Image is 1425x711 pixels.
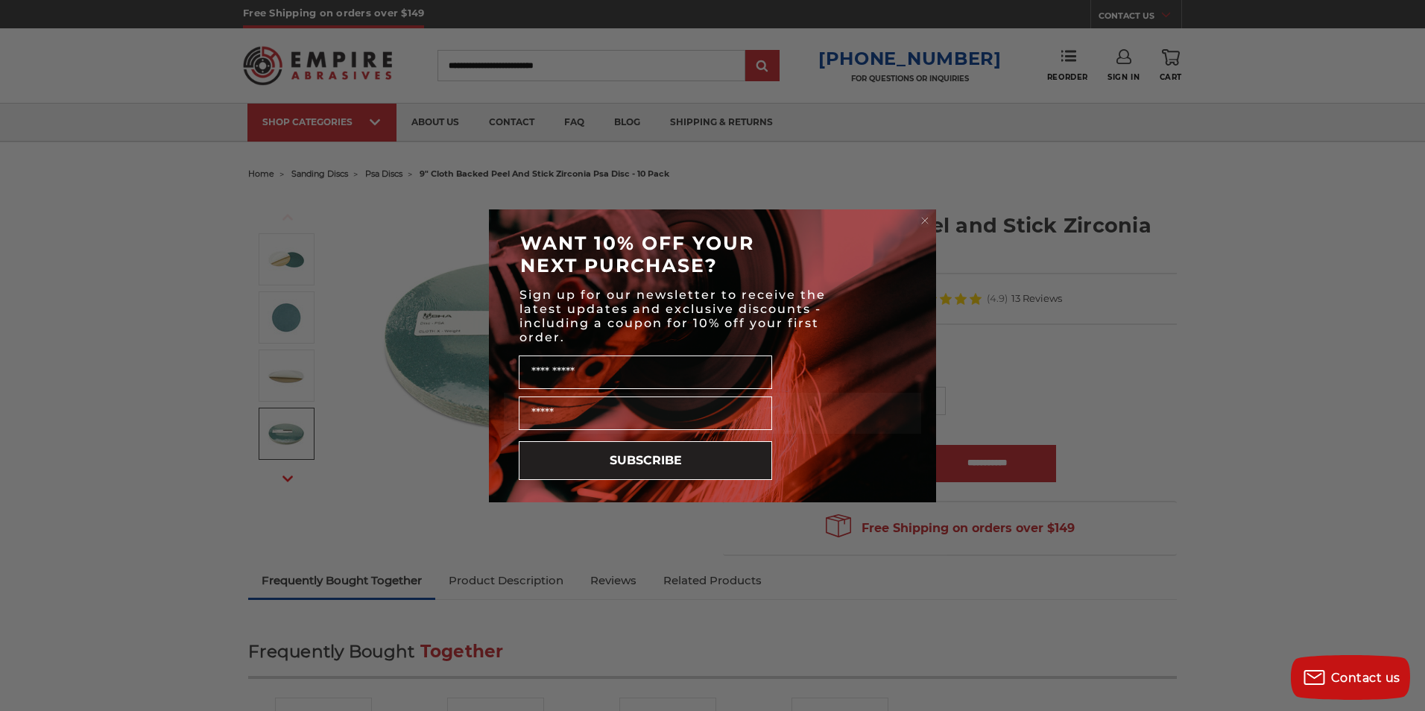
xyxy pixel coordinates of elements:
[1291,655,1410,700] button: Contact us
[519,396,772,430] input: Email
[917,213,932,228] button: Close dialog
[519,288,826,344] span: Sign up for our newsletter to receive the latest updates and exclusive discounts - including a co...
[519,441,772,480] button: SUBSCRIBE
[520,232,754,276] span: WANT 10% OFF YOUR NEXT PURCHASE?
[1331,671,1400,685] span: Contact us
